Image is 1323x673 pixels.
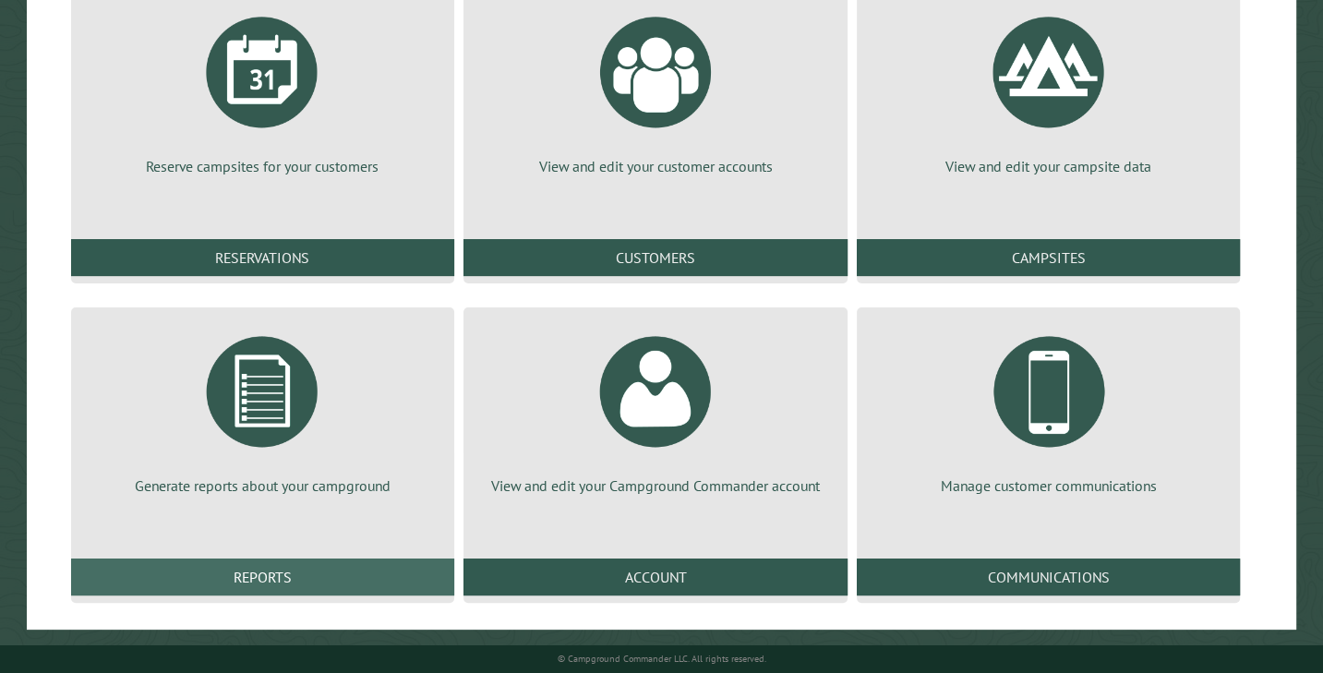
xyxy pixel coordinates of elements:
p: Reserve campsites for your customers [93,156,433,176]
a: Manage customer communications [879,322,1219,496]
a: Campsites [857,239,1241,276]
a: Reserve campsites for your customers [93,3,433,176]
p: View and edit your campsite data [879,156,1219,176]
p: View and edit your Campground Commander account [486,475,825,496]
a: View and edit your customer accounts [486,3,825,176]
p: Generate reports about your campground [93,475,433,496]
a: Reservations [71,239,455,276]
a: View and edit your campsite data [879,3,1219,176]
a: Communications [857,559,1241,595]
a: Generate reports about your campground [93,322,433,496]
a: View and edit your Campground Commander account [486,322,825,496]
p: Manage customer communications [879,475,1219,496]
a: Account [463,559,848,595]
small: © Campground Commander LLC. All rights reserved. [557,653,765,665]
a: Reports [71,559,455,595]
a: Customers [463,239,848,276]
p: View and edit your customer accounts [486,156,825,176]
